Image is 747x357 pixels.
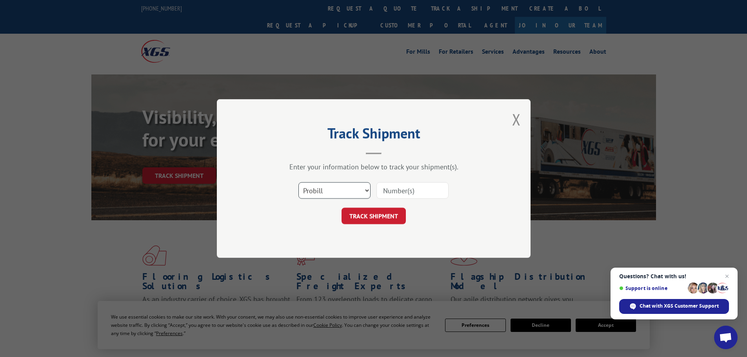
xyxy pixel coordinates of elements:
[342,208,406,224] button: TRACK SHIPMENT
[512,109,521,130] button: Close modal
[722,272,732,281] span: Close chat
[256,162,491,171] div: Enter your information below to track your shipment(s).
[376,182,449,199] input: Number(s)
[619,299,729,314] div: Chat with XGS Customer Support
[619,285,685,291] span: Support is online
[256,128,491,143] h2: Track Shipment
[714,326,738,349] div: Open chat
[640,303,719,310] span: Chat with XGS Customer Support
[619,273,729,279] span: Questions? Chat with us!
